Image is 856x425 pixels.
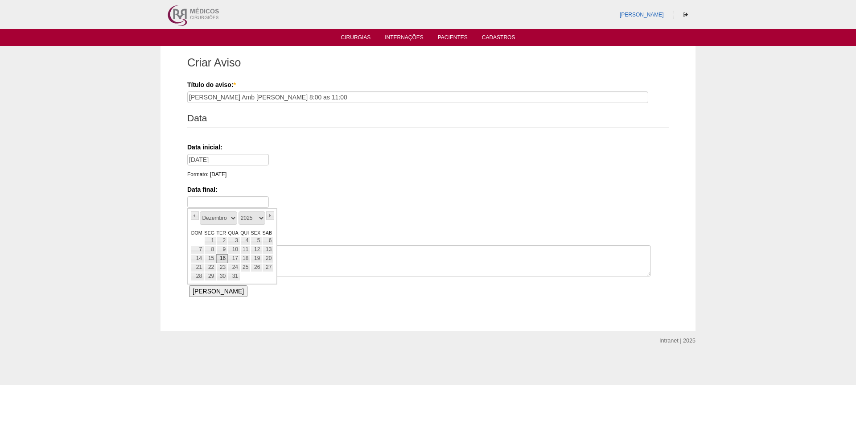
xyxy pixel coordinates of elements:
[228,236,240,245] a: 3
[266,211,274,220] a: »
[228,245,240,254] a: 10
[228,229,240,236] a: quarta-feira
[228,263,240,272] a: 24
[189,285,247,297] input: [PERSON_NAME]
[620,12,664,18] a: [PERSON_NAME]
[240,245,251,254] a: 11
[683,12,688,17] i: Sair
[262,245,274,254] a: 13
[187,185,666,194] label: Data final:
[187,109,669,128] legend: Data
[216,245,228,254] a: 9
[187,234,669,243] label: Observações:
[204,236,216,245] a: 1
[341,34,371,43] a: Cirurgias
[251,229,262,236] a: sexta-feira
[233,81,235,88] span: Este campo é obrigatório.
[191,229,204,236] a: domingo
[187,57,669,68] h1: Criar Aviso
[204,229,216,236] a: segunda-feira
[262,236,274,245] a: 6
[240,254,251,263] a: 18
[240,236,251,245] a: 4
[191,245,204,254] a: 7
[191,272,204,281] a: 28
[216,254,228,263] a: 16
[240,229,251,236] a: quinta-feira
[204,263,216,272] a: 22
[191,263,204,272] a: 21
[216,272,228,281] a: 30
[262,229,274,236] a: sábado
[204,245,216,254] a: 8
[251,254,262,263] a: 19
[187,143,666,152] label: Data inicial:
[228,272,240,281] a: 31
[262,263,274,272] a: 27
[438,34,468,43] a: Pacientes
[187,80,669,89] label: Título do aviso:
[659,336,695,345] div: Intranet | 2025
[216,263,228,272] a: 23
[482,34,515,43] a: Cadastros
[191,254,204,263] a: 14
[216,229,228,236] a: terça-feira
[204,272,216,281] a: 29
[228,254,240,263] a: 17
[191,211,199,220] a: «
[187,170,271,179] div: Formato: [DATE]
[251,245,262,254] a: 12
[240,263,251,272] a: 25
[216,236,228,245] a: 2
[385,34,424,43] a: Internações
[204,254,216,263] a: 15
[251,236,262,245] a: 5
[262,254,274,263] a: 20
[251,263,262,272] a: 26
